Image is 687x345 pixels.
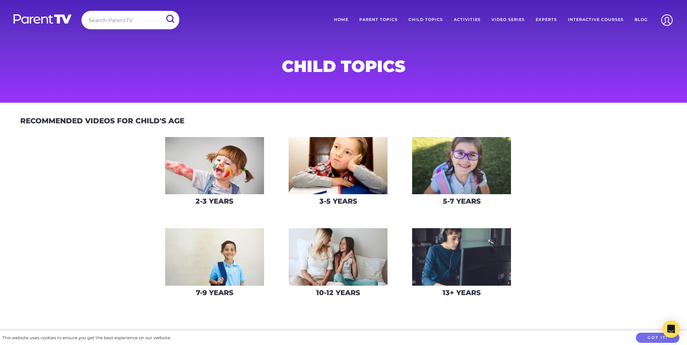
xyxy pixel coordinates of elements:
h3: 13+ Years [443,289,481,297]
img: iStock-609791422_super-275x160.jpg [412,137,511,195]
img: AdobeStock_181370851-275x160.jpeg [412,228,511,286]
h3: 2-3 Years [196,197,233,205]
h3: 5-7 Years [443,197,481,205]
a: Interactive Courses [562,11,629,29]
a: 3-5 Years [288,137,388,211]
img: AdobeStock_108431310-275x160.jpeg [289,228,388,286]
input: Search ParentTV [81,11,179,29]
a: 13+ Years [412,228,511,302]
div: Open Intercom Messenger [662,320,680,338]
img: parenttv-logo-white.4c85aaf.svg [13,14,72,24]
a: 5-7 Years [412,137,511,211]
img: parenttv-flyer-convert-275x160.jpg [289,137,388,195]
h3: 10-12 Years [316,289,360,297]
h3: 3-5 Years [319,197,357,205]
a: 7-9 Years [165,228,264,302]
a: 2-3 Years [165,137,264,211]
img: AdobeStock_52551224-e1557294252315-275x160.jpeg [165,137,264,195]
div: This website uses cookies to ensure you get the best experience on our website. [2,334,171,342]
a: Parent Topics [354,11,403,29]
img: Account [658,11,676,29]
a: Video Series [486,11,530,29]
h1: Child Topics [169,59,518,73]
img: iStock-902391140_super-275x160.jpg [165,228,264,286]
a: Experts [530,11,562,29]
input: Submit [160,11,179,27]
a: Child Topics [403,11,448,29]
a: Blog [629,11,653,29]
a: 10-12 Years [288,228,388,302]
button: Got it! [636,333,679,343]
a: Activities [448,11,486,29]
h3: 7-9 Years [196,289,233,297]
h2: Recommended videos for child's age [20,116,184,125]
a: Home [328,11,354,29]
